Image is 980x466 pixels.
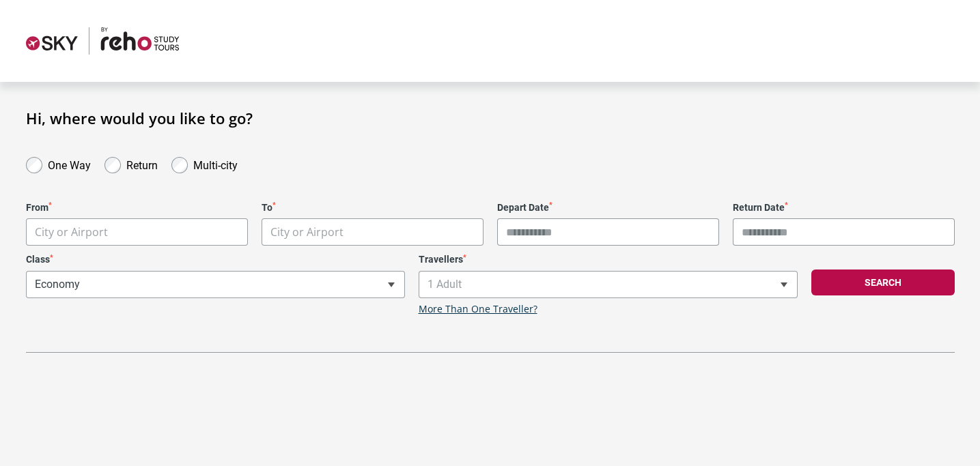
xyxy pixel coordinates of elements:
span: Economy [27,272,404,297]
label: One Way [48,156,91,172]
label: Return [126,156,158,172]
label: Return Date [733,202,955,214]
label: From [26,202,248,214]
span: City or Airport [270,224,344,239]
span: City or Airport [262,219,483,246]
label: To [262,202,484,214]
button: Search [811,270,955,295]
span: City or Airport [26,218,248,246]
label: Multi-city [193,156,238,172]
span: Economy [26,271,405,298]
label: Class [26,254,405,265]
label: Depart Date [497,202,719,214]
span: City or Airport [262,218,484,246]
span: City or Airport [27,219,247,246]
a: More Than One Traveller? [419,304,537,315]
span: City or Airport [35,224,108,239]
span: 1 Adult [419,271,798,298]
h1: Hi, where would you like to go? [26,109,955,127]
span: 1 Adult [419,272,797,297]
label: Travellers [419,254,798,265]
